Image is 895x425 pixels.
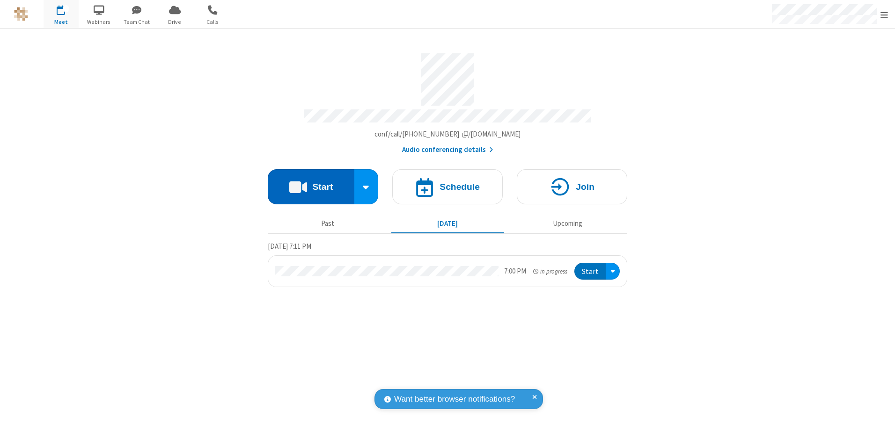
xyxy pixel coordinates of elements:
[576,182,594,191] h4: Join
[533,267,567,276] em: in progress
[268,242,311,251] span: [DATE] 7:11 PM
[14,7,28,21] img: QA Selenium DO NOT DELETE OR CHANGE
[504,266,526,277] div: 7:00 PM
[374,129,521,140] button: Copy my meeting room linkCopy my meeting room link
[44,18,79,26] span: Meet
[271,215,384,232] button: Past
[81,18,117,26] span: Webinars
[354,169,379,204] div: Start conference options
[392,169,503,204] button: Schedule
[374,130,521,138] span: Copy my meeting room link
[119,18,154,26] span: Team Chat
[511,215,624,232] button: Upcoming
[268,241,627,288] section: Today's Meetings
[517,169,627,204] button: Join
[268,46,627,155] section: Account details
[402,144,493,155] button: Audio conferencing details
[394,393,515,405] span: Want better browser notifications?
[157,18,192,26] span: Drive
[574,263,606,280] button: Start
[268,169,354,204] button: Start
[606,263,620,280] div: Open menu
[391,215,504,232] button: [DATE]
[312,182,333,191] h4: Start
[195,18,230,26] span: Calls
[440,182,480,191] h4: Schedule
[63,5,69,12] div: 1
